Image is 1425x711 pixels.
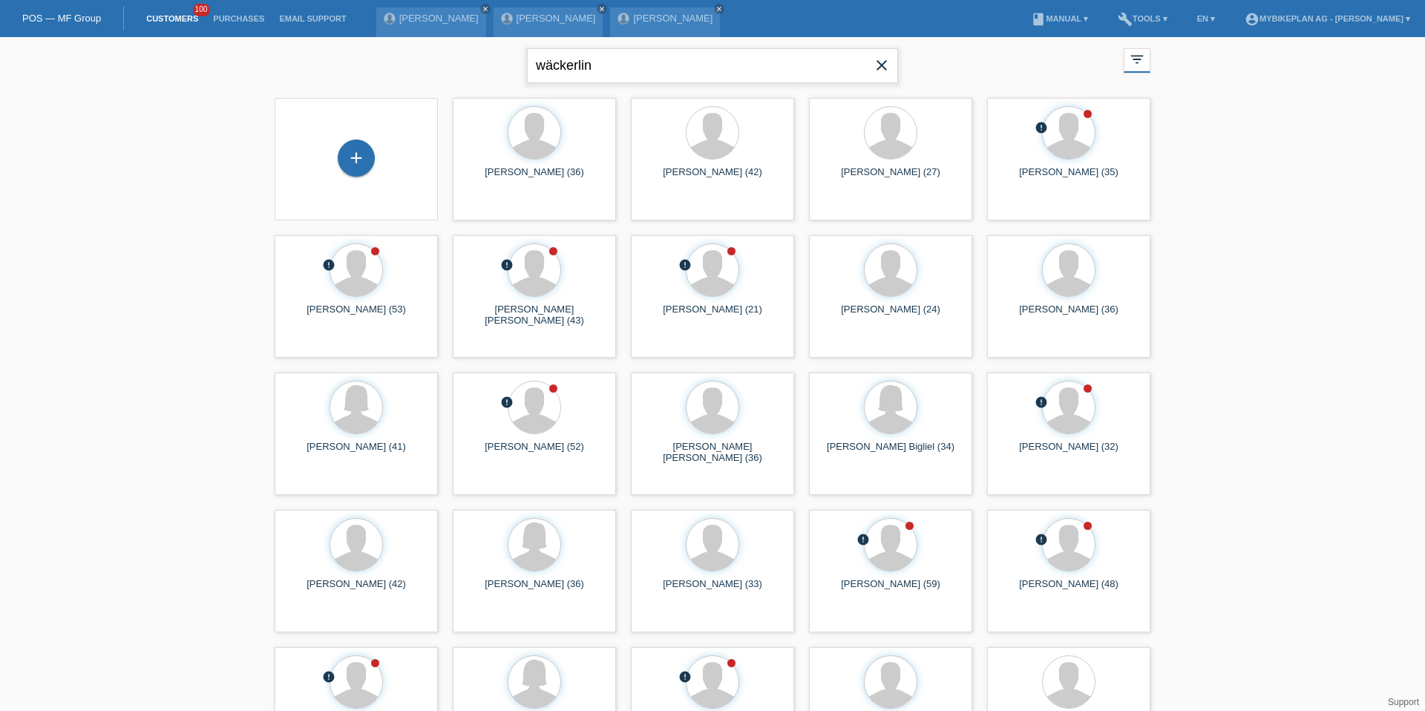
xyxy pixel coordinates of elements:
[873,56,891,74] i: close
[465,304,604,327] div: [PERSON_NAME] [PERSON_NAME] (43)
[500,258,514,272] i: error
[821,441,960,465] div: [PERSON_NAME] Bigliel (34)
[715,5,723,13] i: close
[999,304,1139,327] div: [PERSON_NAME] (36)
[206,14,272,23] a: Purchases
[678,670,692,684] i: error
[714,4,724,14] a: close
[527,48,898,83] input: Search...
[1031,12,1046,27] i: book
[1237,14,1418,23] a: account_circleMybikeplan AG - [PERSON_NAME] ▾
[399,13,479,24] a: [PERSON_NAME]
[22,13,101,24] a: POS — MF Group
[1035,121,1048,137] div: unconfirmed, pending
[272,14,353,23] a: Email Support
[482,5,489,13] i: close
[999,166,1139,190] div: [PERSON_NAME] (35)
[1035,533,1048,548] div: unconfirmed, pending
[856,533,870,548] div: unconfirmed, pending
[999,441,1139,465] div: [PERSON_NAME] (32)
[643,578,782,602] div: [PERSON_NAME] (33)
[1035,396,1048,411] div: unconfirmed, pending
[338,145,374,171] div: Add customer
[598,5,606,13] i: close
[1035,121,1048,134] i: error
[678,258,692,272] i: error
[821,578,960,602] div: [PERSON_NAME] (59)
[1035,533,1048,546] i: error
[678,258,692,274] div: unconfirmed, pending
[286,304,426,327] div: [PERSON_NAME] (53)
[999,578,1139,602] div: [PERSON_NAME] (48)
[465,578,604,602] div: [PERSON_NAME] (36)
[500,396,514,411] div: unconfirmed, pending
[322,670,335,686] div: unconfirmed, pending
[1245,12,1259,27] i: account_circle
[465,441,604,465] div: [PERSON_NAME] (52)
[480,4,491,14] a: close
[1035,396,1048,409] i: error
[517,13,596,24] a: [PERSON_NAME]
[500,396,514,409] i: error
[322,258,335,272] i: error
[1388,697,1419,707] a: Support
[193,4,211,16] span: 100
[1118,12,1133,27] i: build
[633,13,712,24] a: [PERSON_NAME]
[1129,51,1145,68] i: filter_list
[821,304,960,327] div: [PERSON_NAME] (24)
[856,533,870,546] i: error
[597,4,607,14] a: close
[286,578,426,602] div: [PERSON_NAME] (42)
[821,166,960,190] div: [PERSON_NAME] (27)
[465,166,604,190] div: [PERSON_NAME] (36)
[286,441,426,465] div: [PERSON_NAME] (41)
[1110,14,1175,23] a: buildTools ▾
[500,258,514,274] div: unconfirmed, pending
[643,166,782,190] div: [PERSON_NAME] (42)
[678,670,692,686] div: unconfirmed, pending
[1023,14,1095,23] a: bookManual ▾
[643,304,782,327] div: [PERSON_NAME] (21)
[643,441,782,465] div: [PERSON_NAME] [PERSON_NAME] (36)
[322,258,335,274] div: unconfirmed, pending
[322,670,335,684] i: error
[1190,14,1222,23] a: EN ▾
[139,14,206,23] a: Customers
